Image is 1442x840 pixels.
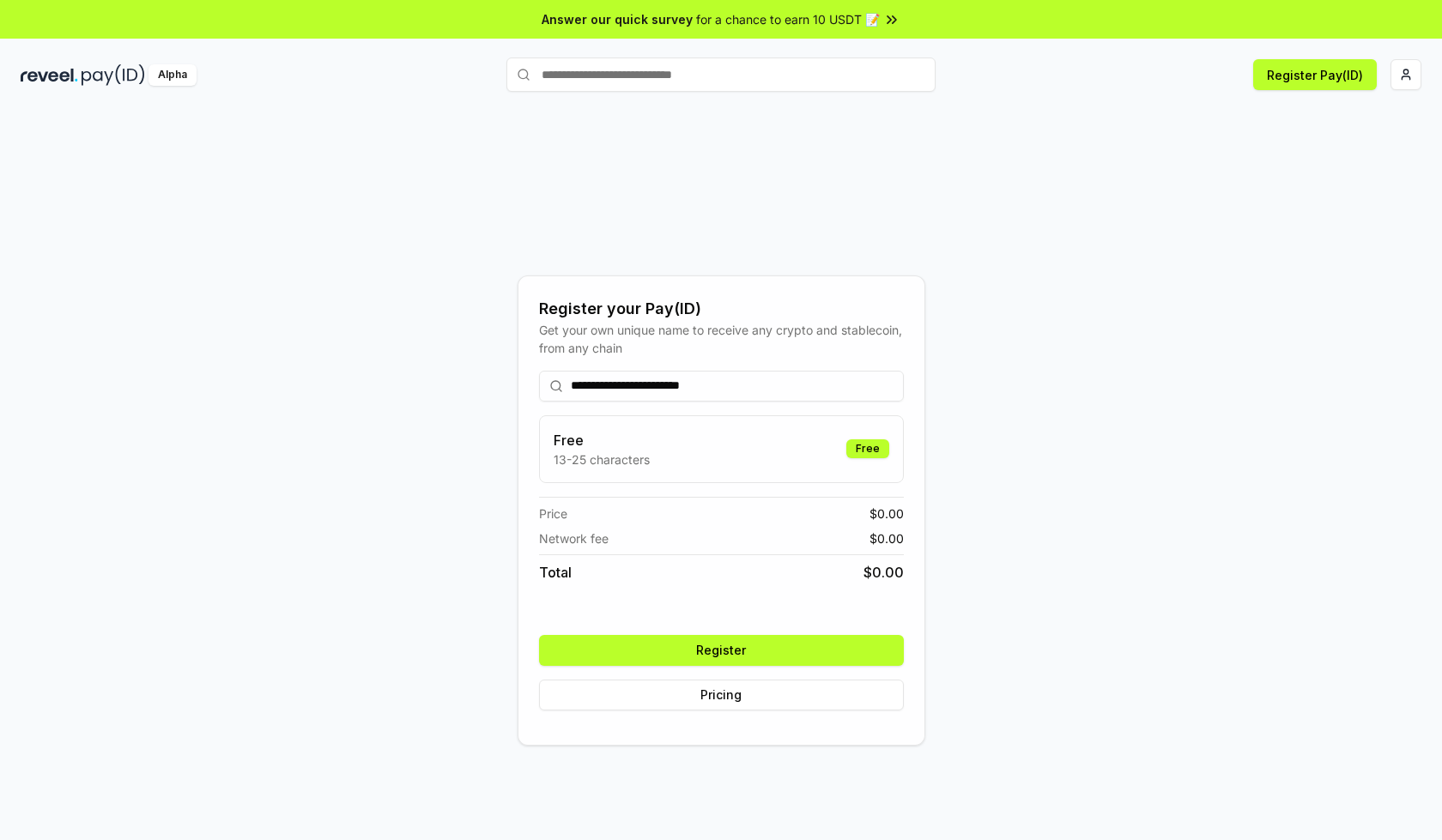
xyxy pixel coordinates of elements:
button: Register [539,635,904,666]
span: $ 0.00 [869,529,904,547]
span: $ 0.00 [863,562,904,583]
span: Price [539,505,567,523]
div: Register your Pay(ID) [539,297,904,321]
button: Pricing [539,680,904,710]
span: $ 0.00 [869,505,904,523]
span: Network fee [539,529,609,547]
div: Free [846,439,889,458]
div: Alpha [148,64,197,86]
div: Get your own unique name to receive any crypto and stablecoin, from any chain [539,321,904,357]
span: Answer our quick survey [542,10,693,28]
img: reveel_dark [21,64,78,86]
span: Total [539,562,572,583]
p: 13-25 characters [554,450,650,468]
button: Register Pay(ID) [1253,59,1377,90]
h3: Free [554,430,650,450]
img: pay_id [82,64,145,86]
span: for a chance to earn 10 USDT 📝 [696,10,880,28]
